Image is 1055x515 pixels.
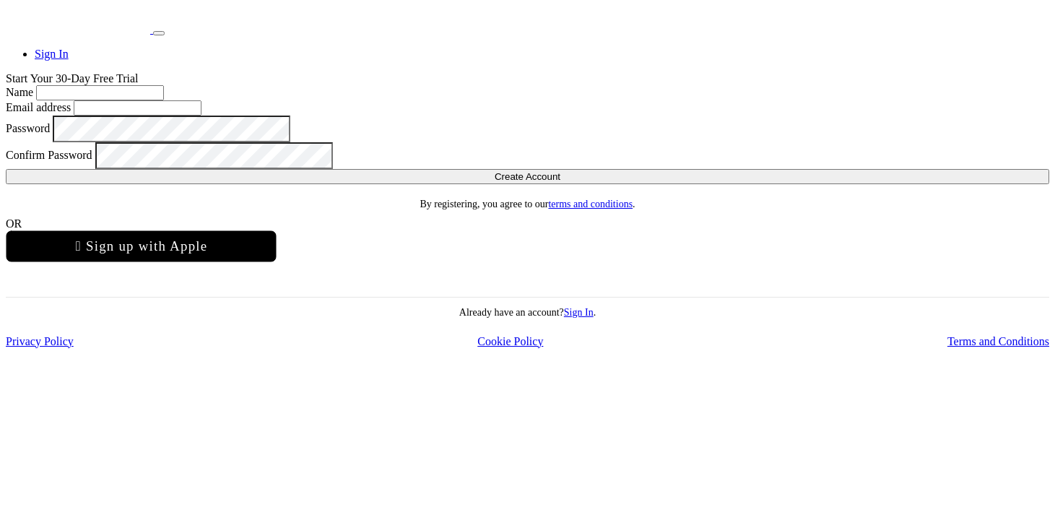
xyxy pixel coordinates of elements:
[6,230,277,262] div: Sign up with Apple
[6,217,22,230] span: OR
[6,335,74,348] a: Privacy Policy
[6,122,50,134] label: Password
[548,199,633,209] a: terms and conditions
[35,48,69,60] a: Sign In
[564,307,594,318] a: Sign In
[477,335,543,348] a: Cookie Policy
[6,169,1049,184] button: Create Account
[6,184,1049,217] div: By registering, you agree to our .
[153,31,165,35] button: Toggle navigation
[6,86,33,98] label: Name
[6,297,1049,319] div: Already have an account? .
[6,149,92,161] label: Confirm Password
[6,72,1049,85] div: Start Your 30-Day Free Trial
[6,101,71,113] label: Email address
[947,335,1049,348] a: Terms and Conditions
